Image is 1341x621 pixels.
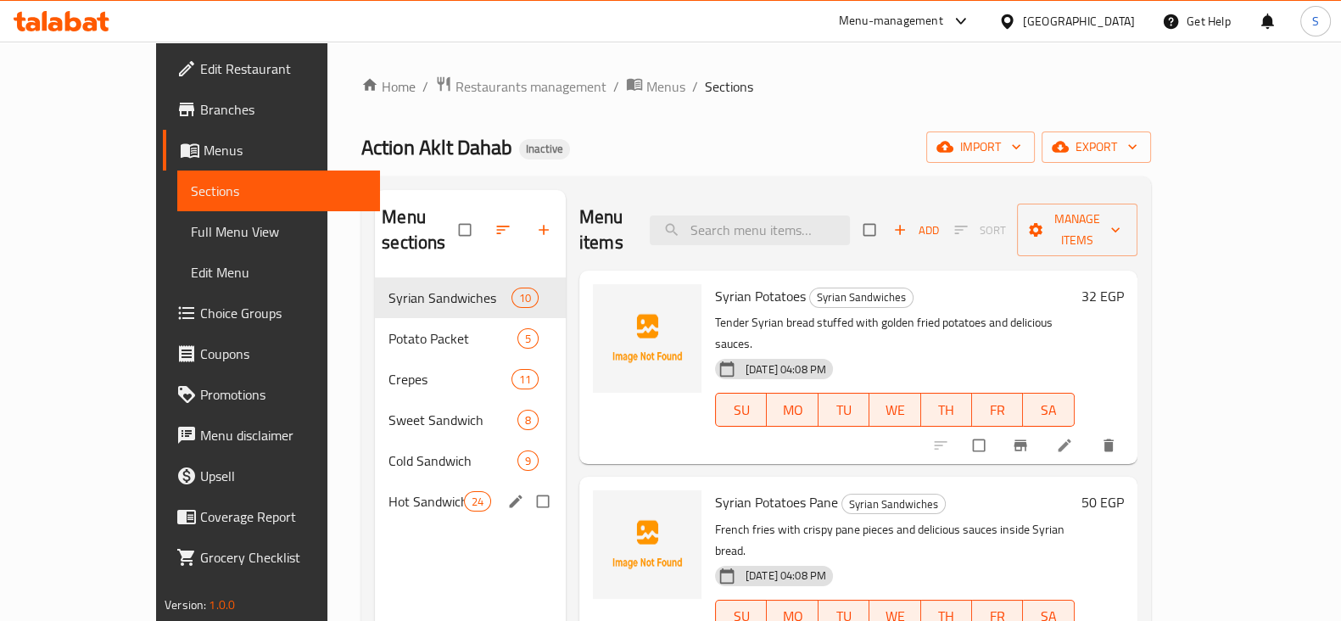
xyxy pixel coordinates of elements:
span: [DATE] 04:08 PM [739,568,833,584]
nav: breadcrumb [361,76,1151,98]
span: Edit Restaurant [200,59,366,79]
span: TU [825,398,863,422]
span: Edit Menu [191,262,366,283]
span: Action Aklt Dahab [361,128,512,166]
a: Full Menu View [177,211,380,252]
span: 10 [512,290,538,306]
div: Potato Packet5 [375,318,566,359]
div: items [464,491,491,512]
span: Select section first [943,217,1017,243]
span: Branches [200,99,366,120]
span: SU [723,398,760,422]
span: 5 [518,331,538,347]
h2: Menu items [579,204,629,255]
div: [GEOGRAPHIC_DATA] [1023,12,1135,31]
div: items [517,450,539,471]
span: Coverage Report [200,506,366,527]
button: Manage items [1017,204,1137,256]
span: SA [1030,398,1067,422]
div: Crepes [388,369,511,389]
span: Choice Groups [200,303,366,323]
span: import [940,137,1021,158]
span: Restaurants management [455,76,606,97]
span: 24 [465,494,490,510]
button: TH [921,393,972,427]
h2: Menu sections [382,204,459,255]
button: WE [869,393,920,427]
span: Potato Packet [388,328,517,349]
nav: Menu sections [375,271,566,529]
span: Inactive [519,142,570,156]
span: Syrian Sandwiches [810,288,913,307]
span: Grocery Checklist [200,547,366,568]
li: / [422,76,428,97]
a: Home [361,76,416,97]
button: TU [819,393,869,427]
span: Menus [204,140,366,160]
button: import [926,131,1035,163]
button: export [1042,131,1151,163]
a: Sections [177,171,380,211]
div: Cold Sandwich9 [375,440,566,481]
span: Full Menu View [191,221,366,242]
a: Restaurants management [435,76,606,98]
span: Syrian Sandwiches [388,288,511,308]
span: Sections [705,76,753,97]
span: Cold Sandwich [388,450,517,471]
span: Select section [853,214,889,246]
span: 11 [512,372,538,388]
h6: 50 EGP [1081,490,1124,514]
div: Syrian Sandwiches10 [375,277,566,318]
span: Sections [191,181,366,201]
span: Select to update [963,429,998,462]
div: Hot Sandwich24edit [375,481,566,522]
span: export [1055,137,1137,158]
span: Menus [646,76,685,97]
button: SU [715,393,767,427]
span: Add [893,221,939,240]
a: Menu disclaimer [163,415,380,456]
span: FR [979,398,1016,422]
span: Syrian Potatoes Pane [715,490,838,515]
div: Sweet Sandwich [388,410,517,430]
a: Promotions [163,374,380,415]
div: Syrian Sandwiches [841,494,946,514]
span: S [1312,12,1319,31]
a: Edit Restaurant [163,48,380,89]
div: Crepes11 [375,359,566,400]
div: items [511,369,539,389]
span: Add item [889,217,943,243]
span: Syrian Sandwiches [842,495,945,514]
img: Syrian Potatoes [593,284,701,393]
h6: 32 EGP [1081,284,1124,308]
p: Tender Syrian bread stuffed with golden fried potatoes and delicious sauces. [715,312,1075,355]
span: 1.0.0 [209,594,235,616]
div: Menu-management [839,11,943,31]
span: Upsell [200,466,366,486]
span: Sort sections [484,211,525,249]
a: Upsell [163,456,380,496]
a: Edit menu item [1056,437,1076,454]
button: Add [889,217,943,243]
a: Menus [163,130,380,171]
button: Add section [525,211,566,249]
div: Inactive [519,139,570,159]
button: delete [1090,427,1131,464]
button: Branch-specific-item [1002,427,1042,464]
button: SA [1023,393,1074,427]
p: French fries with crispy pane pieces and delicious sauces inside Syrian bread. [715,519,1075,562]
button: MO [767,393,818,427]
a: Edit Menu [177,252,380,293]
a: Coverage Report [163,496,380,537]
div: Syrian Sandwiches [809,288,914,308]
li: / [692,76,698,97]
div: items [517,410,539,430]
a: Menus [626,76,685,98]
button: FR [972,393,1023,427]
span: Manage items [1031,209,1124,251]
span: Menu disclaimer [200,425,366,445]
div: Sweet Sandwich8 [375,400,566,440]
a: Choice Groups [163,293,380,333]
